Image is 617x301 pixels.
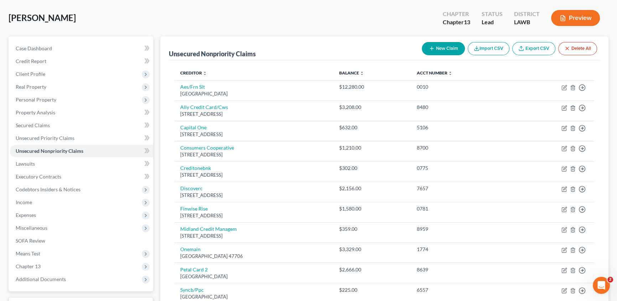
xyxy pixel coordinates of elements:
[417,144,506,151] div: 8700
[180,253,327,260] div: [GEOGRAPHIC_DATA] 47706
[417,83,506,90] div: 0010
[16,97,56,103] span: Personal Property
[482,10,503,18] div: Status
[16,263,41,269] span: Chapter 13
[16,212,36,218] span: Expenses
[514,18,540,26] div: LAWB
[339,225,405,233] div: $359.00
[180,124,207,130] a: Capital One
[203,71,207,76] i: unfold_more
[417,205,506,212] div: 0781
[339,165,405,172] div: $302.00
[359,71,364,76] i: unfold_more
[593,277,610,294] iframe: Intercom live chat
[10,157,153,170] a: Lawsuits
[16,199,32,205] span: Income
[417,185,506,192] div: 7657
[180,131,327,138] div: [STREET_ADDRESS]
[417,266,506,273] div: 8639
[180,226,237,232] a: Midland Credit Managem
[10,119,153,132] a: Secured Claims
[180,233,327,239] div: [STREET_ADDRESS]
[180,273,327,280] div: [GEOGRAPHIC_DATA]
[551,10,600,26] button: Preview
[16,161,35,167] span: Lawsuits
[417,70,452,76] a: Acct Number unfold_more
[180,185,203,191] a: Discoverc
[417,124,506,131] div: 5106
[443,10,470,18] div: Chapter
[417,286,506,294] div: 6557
[16,186,81,192] span: Codebtors Insiders & Notices
[16,45,52,51] span: Case Dashboard
[468,42,509,55] button: Import CSV
[180,246,201,252] a: Onemain
[339,246,405,253] div: $3,329.00
[422,42,465,55] button: New Claim
[339,83,405,90] div: $12,280.00
[464,19,470,25] span: 13
[16,276,66,282] span: Additional Documents
[180,151,327,158] div: [STREET_ADDRESS]
[10,42,153,55] a: Case Dashboard
[16,84,46,90] span: Real Property
[443,18,470,26] div: Chapter
[16,122,50,128] span: Secured Claims
[514,10,540,18] div: District
[180,192,327,199] div: [STREET_ADDRESS]
[448,71,452,76] i: unfold_more
[339,266,405,273] div: $2,666.00
[16,173,61,180] span: Executory Contracts
[339,124,405,131] div: $632.00
[607,277,613,282] span: 2
[180,172,327,178] div: [STREET_ADDRESS]
[339,104,405,111] div: $3,208.00
[10,170,153,183] a: Executory Contracts
[10,55,153,68] a: Credit Report
[16,250,40,256] span: Means Test
[10,145,153,157] a: Unsecured Nonpriority Claims
[512,42,555,55] a: Export CSV
[16,225,47,231] span: Miscellaneous
[180,145,234,151] a: Consumers Cooperative
[417,246,506,253] div: 1774
[16,238,45,244] span: SOFA Review
[339,185,405,192] div: $2,156.00
[16,135,74,141] span: Unsecured Priority Claims
[339,286,405,294] div: $225.00
[180,165,211,171] a: Creditonebnk
[180,84,205,90] a: Aes/Frn Slt
[482,18,503,26] div: Lead
[180,206,208,212] a: Finwise Rise
[180,70,207,76] a: Creditor unfold_more
[339,70,364,76] a: Balance unfold_more
[180,111,327,118] div: [STREET_ADDRESS]
[16,109,55,115] span: Property Analysis
[180,294,327,300] div: [GEOGRAPHIC_DATA]
[180,212,327,219] div: [STREET_ADDRESS]
[417,165,506,172] div: 0775
[417,225,506,233] div: 8959
[180,287,204,293] a: Syncb/Ppc
[10,234,153,247] a: SOFA Review
[10,106,153,119] a: Property Analysis
[180,104,228,110] a: Ally Credit Card/Cws
[10,132,153,145] a: Unsecured Priority Claims
[16,71,45,77] span: Client Profile
[9,12,76,23] span: [PERSON_NAME]
[169,50,256,58] div: Unsecured Nonpriority Claims
[16,58,46,64] span: Credit Report
[417,104,506,111] div: 8480
[339,144,405,151] div: $1,210.00
[16,148,83,154] span: Unsecured Nonpriority Claims
[339,205,405,212] div: $1,580.00
[180,90,327,97] div: [GEOGRAPHIC_DATA]
[558,42,597,55] button: Delete All
[180,266,208,273] a: Petal Card 2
